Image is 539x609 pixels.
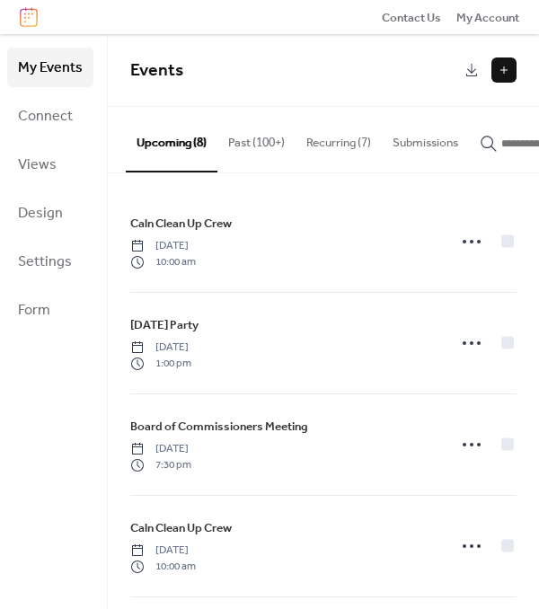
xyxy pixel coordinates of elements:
span: Contact Us [382,9,441,27]
a: Form [7,290,93,330]
button: Recurring (7) [296,107,382,170]
span: Views [18,151,57,180]
span: Events [130,54,183,87]
a: [DATE] Party [130,315,199,335]
button: Past (100+) [217,107,296,170]
a: Settings [7,242,93,281]
a: Caln Clean Up Crew [130,214,232,234]
span: Board of Commissioners Meeting [130,418,308,436]
a: Views [7,145,93,184]
span: [DATE] [130,238,196,254]
a: Caln Clean Up Crew [130,518,232,538]
span: Form [18,296,50,325]
a: Contact Us [382,8,441,26]
span: Settings [18,248,72,277]
span: Caln Clean Up Crew [130,215,232,233]
span: [DATE] [130,543,196,559]
span: My Account [456,9,519,27]
span: Caln Clean Up Crew [130,519,232,537]
span: My Events [18,54,83,83]
button: Submissions [382,107,469,170]
a: Design [7,193,93,233]
button: Upcoming (8) [126,107,217,172]
a: Connect [7,96,93,136]
span: [DATE] Party [130,316,199,334]
span: [DATE] [130,340,191,356]
span: 1:00 pm [130,356,191,372]
span: Connect [18,102,73,131]
span: 10:00 am [130,254,196,270]
span: 10:00 am [130,559,196,575]
span: 7:30 pm [130,457,191,473]
a: My Events [7,48,93,87]
span: Design [18,199,63,228]
img: logo [20,7,38,27]
span: [DATE] [130,441,191,457]
a: My Account [456,8,519,26]
a: Board of Commissioners Meeting [130,417,308,437]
